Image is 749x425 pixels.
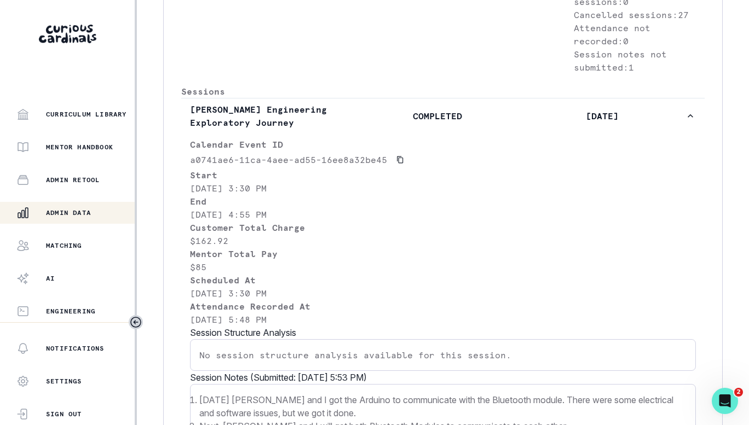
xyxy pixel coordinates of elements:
[574,48,705,74] p: Session notes not submitted: 1
[190,300,696,313] p: Attendance Recorded At
[190,221,696,234] p: Customer Total Charge
[190,153,387,166] p: a0741ae6-11ca-4aee-ad55-16ee8a32be45
[46,241,82,250] p: Matching
[190,273,696,287] p: Scheduled At
[46,344,105,353] p: Notifications
[574,21,705,48] p: Attendance not recorded: 0
[199,348,687,362] p: No session structure analysis available for this session.
[520,109,685,123] p: [DATE]
[129,315,143,329] button: Toggle sidebar
[190,247,696,260] p: Mentor Total Pay
[39,25,96,43] img: Curious Cardinals Logo
[46,176,100,184] p: Admin Retool
[355,109,520,123] p: COMPLETED
[190,234,696,247] p: $162.92
[190,326,696,339] p: Session Structure Analysis
[46,143,113,152] p: Mentor Handbook
[190,168,696,182] p: Start
[46,110,127,119] p: Curriculum Library
[190,287,696,300] p: [DATE] 3:30 PM
[734,388,743,397] span: 2
[46,208,91,217] p: Admin Data
[190,182,696,195] p: [DATE] 3:30 PM
[46,274,55,283] p: AI
[190,260,696,273] p: $85
[190,195,696,208] p: End
[190,138,696,151] p: Calendar Event ID
[199,393,687,420] p: [DATE] [PERSON_NAME] and I got the Arduino to communicate with the Bluetooth module. There were s...
[46,377,82,386] p: Settings
[190,103,355,129] p: [PERSON_NAME] Engineering Exploratory Journey
[181,98,705,133] button: [PERSON_NAME] Engineering Exploratory JourneyCOMPLETED[DATE]
[574,8,705,21] p: Cancelled sessions: 27
[190,371,696,384] p: Session Notes (Submitted: [DATE] 5:53 PM)
[181,85,705,98] p: Sessions
[190,313,696,326] p: [DATE] 5:48 PM
[46,410,82,418] p: Sign Out
[712,388,738,414] iframe: Intercom live chat
[46,307,95,316] p: Engineering
[190,208,696,221] p: [DATE] 4:55 PM
[391,151,409,168] button: Copied to clipboard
